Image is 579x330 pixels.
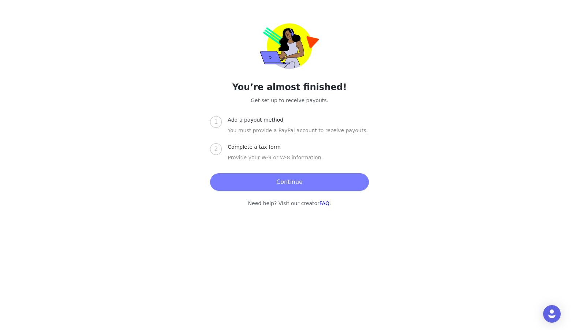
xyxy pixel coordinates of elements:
[228,143,286,151] div: Complete a tax form
[171,200,408,207] p: Need help? Visit our creator .
[214,145,218,152] span: 2
[228,127,369,143] div: You must provide a PayPal account to receive payouts.
[260,23,319,69] img: trolley-payout-onboarding.png
[214,118,218,125] span: 1
[210,173,369,191] button: Continue
[320,200,329,206] a: FAQ
[228,154,369,170] div: Provide your W-9 or W-8 information.
[543,305,561,323] div: Open Intercom Messenger
[228,116,289,124] div: Add a payout method
[171,97,408,104] p: Get set up to receive payouts.
[171,81,408,94] h2: You’re almost finished!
